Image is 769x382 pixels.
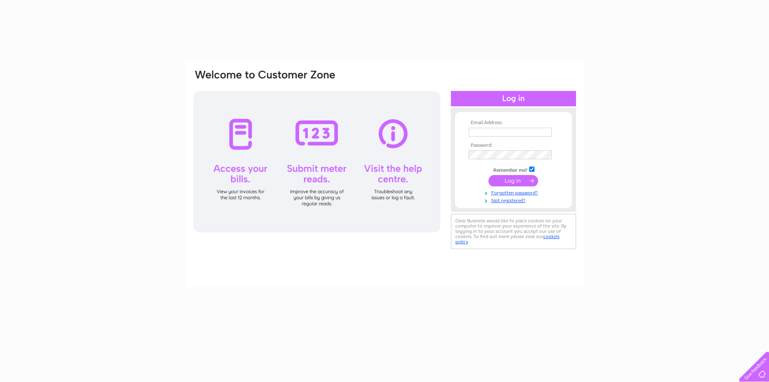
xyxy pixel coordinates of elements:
[467,120,560,126] th: Email Address:
[467,143,560,148] th: Password:
[451,214,576,249] div: Clear Business would like to place cookies on your computer to improve your experience of the sit...
[469,196,560,204] a: Not registered?
[469,188,560,196] a: Forgotten password?
[455,234,559,245] a: cookies policy
[488,175,538,186] input: Submit
[467,165,560,173] td: Remember me?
